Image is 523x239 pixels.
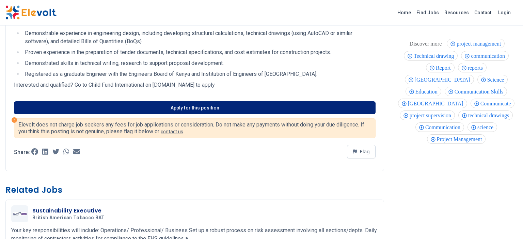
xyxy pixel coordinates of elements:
[489,206,523,239] iframe: Chat Widget
[404,51,458,61] div: Technical drawing
[468,113,511,118] span: technical drawings
[23,48,376,56] li: Proven experience in the preparation of tender documents, technical specifications, and cost esti...
[23,70,376,78] li: Registered as a graduate Engineer with the Engineers Board of Kenya and Institution of Engineers ...
[461,51,509,61] div: communication
[18,121,371,135] p: Elevolt does not charge job seekers any fees for job applications or consideration. Do not make a...
[414,53,456,59] span: Technical drawing
[458,63,487,72] div: reports
[414,7,442,18] a: Find Jobs
[457,41,503,47] span: project management
[425,124,462,130] span: Communication
[487,77,506,83] span: Science
[477,124,495,130] span: science
[471,53,507,59] span: communication
[410,113,453,118] span: project supervision
[406,87,441,96] div: Education
[455,89,506,95] span: Communication Skills
[472,7,494,18] a: Contact
[477,75,508,84] div: Science
[395,7,414,18] a: Home
[13,212,27,216] img: British American Tobacco BAT
[415,77,472,83] span: [GEOGRAPHIC_DATA]
[408,101,465,106] span: [GEOGRAPHIC_DATA]
[480,101,513,106] span: Communicate
[32,207,108,215] h3: Sustainability Executive
[415,89,440,95] span: Education
[23,59,376,67] li: Demonstrated skills in technical writing, research to support proposal development.
[14,81,376,89] p: Interested and qualified? Go to Child Fund International on [DOMAIN_NAME] to apply
[23,29,376,46] li: Demonstrable experience in engineering design, including developing structural calculations, tech...
[458,110,513,120] div: technical drawings
[467,122,497,132] div: science
[14,101,376,114] a: Apply for this position
[494,6,515,19] a: Login
[161,129,183,134] a: contact us
[32,215,105,221] span: British American Tobacco BAT
[14,150,30,155] p: Share:
[398,99,467,108] div: nairobi
[427,134,486,144] div: Project Management
[405,75,474,84] div: Nairobi
[5,185,384,195] h3: Related Jobs
[437,136,484,142] span: Project Management
[426,63,455,72] div: Report
[442,7,472,18] a: Resources
[447,39,505,48] div: project management
[468,65,485,71] span: reports
[471,99,515,108] div: Communicate
[347,145,376,158] button: Flag
[400,110,455,120] div: project supervision
[415,122,464,132] div: Communication
[5,5,57,20] img: Elevolt
[408,39,444,49] div: These are topics related to the article that might interest you
[445,87,507,96] div: Communication Skills
[436,65,453,71] span: Report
